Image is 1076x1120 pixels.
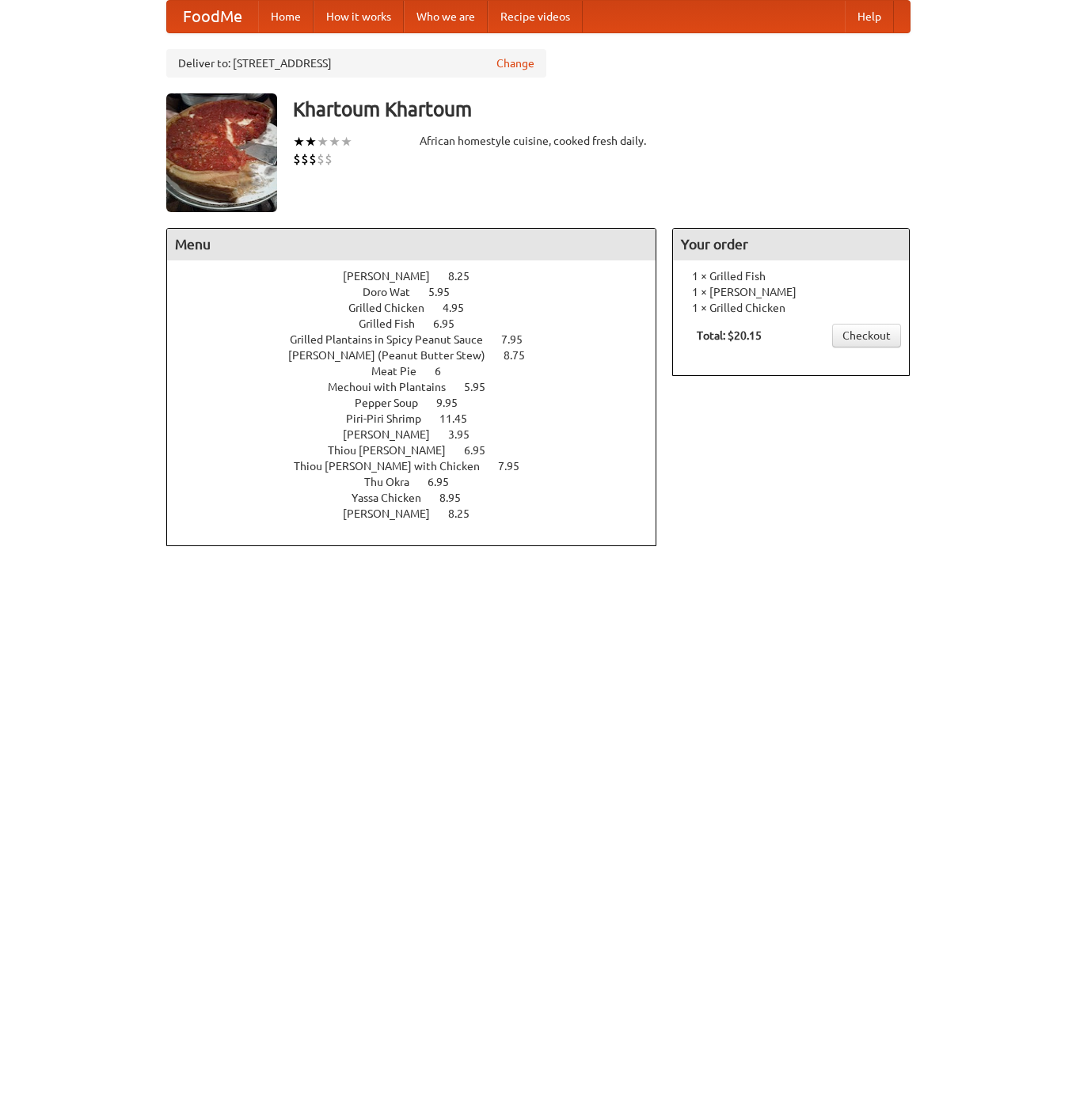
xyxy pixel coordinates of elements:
[166,93,277,212] img: angular.jpg
[464,444,501,457] span: 6.95
[293,133,305,150] li: ★
[355,397,434,409] span: Pepper Soup
[352,492,490,504] a: Yassa Chicken 8.95
[343,507,446,520] span: [PERSON_NAME]
[166,49,546,78] div: Deliver to: [STREET_ADDRESS]
[343,270,446,283] span: [PERSON_NAME]
[371,365,470,378] a: Meat Pie 6
[301,150,309,168] li: $
[343,428,499,441] a: [PERSON_NAME] 3.95
[428,476,465,488] span: 6.95
[329,133,340,150] li: ★
[290,333,499,346] span: Grilled Plantains in Spicy Peanut Sauce
[343,270,499,283] a: [PERSON_NAME] 8.25
[325,150,333,168] li: $
[420,133,657,149] div: African homestyle cuisine, cooked fresh daily.
[448,428,485,441] span: 3.95
[346,412,437,425] span: Piri-Piri Shrimp
[436,397,473,409] span: 9.95
[697,329,762,342] b: Total: $20.15
[488,1,583,32] a: Recipe videos
[288,349,554,362] a: [PERSON_NAME] (Peanut Butter Stew) 8.75
[359,317,431,330] span: Grilled Fish
[355,397,487,409] a: Pepper Soup 9.95
[681,268,901,284] li: 1 × Grilled Fish
[501,333,538,346] span: 7.95
[443,302,480,314] span: 4.95
[348,302,493,314] a: Grilled Chicken 4.95
[363,286,426,298] span: Doro Wat
[314,1,404,32] a: How it works
[832,324,901,347] a: Checkout
[435,365,457,378] span: 6
[681,284,901,300] li: 1 × [PERSON_NAME]
[293,150,301,168] li: $
[673,229,909,260] h4: Your order
[305,133,317,150] li: ★
[343,507,499,520] a: [PERSON_NAME] 8.25
[498,460,535,473] span: 7.95
[439,412,483,425] span: 11.45
[167,1,258,32] a: FoodMe
[293,93,911,125] h3: Khartoum Khartoum
[340,133,352,150] li: ★
[496,55,534,71] a: Change
[363,286,479,298] a: Doro Wat 5.95
[309,150,317,168] li: $
[317,150,325,168] li: $
[681,300,901,316] li: 1 × Grilled Chicken
[294,460,496,473] span: Thiou [PERSON_NAME] with Chicken
[359,317,484,330] a: Grilled Fish 6.95
[448,507,485,520] span: 8.25
[371,365,432,378] span: Meat Pie
[348,302,440,314] span: Grilled Chicken
[167,229,656,260] h4: Menu
[364,476,425,488] span: Thu Okra
[294,460,549,473] a: Thiou [PERSON_NAME] with Chicken 7.95
[352,492,437,504] span: Yassa Chicken
[448,270,485,283] span: 8.25
[364,476,478,488] a: Thu Okra 6.95
[288,349,501,362] span: [PERSON_NAME] (Peanut Butter Stew)
[328,381,515,393] a: Mechoui with Plantains 5.95
[317,133,329,150] li: ★
[439,492,477,504] span: 8.95
[428,286,466,298] span: 5.95
[845,1,894,32] a: Help
[328,444,462,457] span: Thiou [PERSON_NAME]
[464,381,501,393] span: 5.95
[328,444,515,457] a: Thiou [PERSON_NAME] 6.95
[433,317,470,330] span: 6.95
[404,1,488,32] a: Who we are
[258,1,314,32] a: Home
[290,333,552,346] a: Grilled Plantains in Spicy Peanut Sauce 7.95
[328,381,462,393] span: Mechoui with Plantains
[343,428,446,441] span: [PERSON_NAME]
[504,349,541,362] span: 8.75
[346,412,496,425] a: Piri-Piri Shrimp 11.45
